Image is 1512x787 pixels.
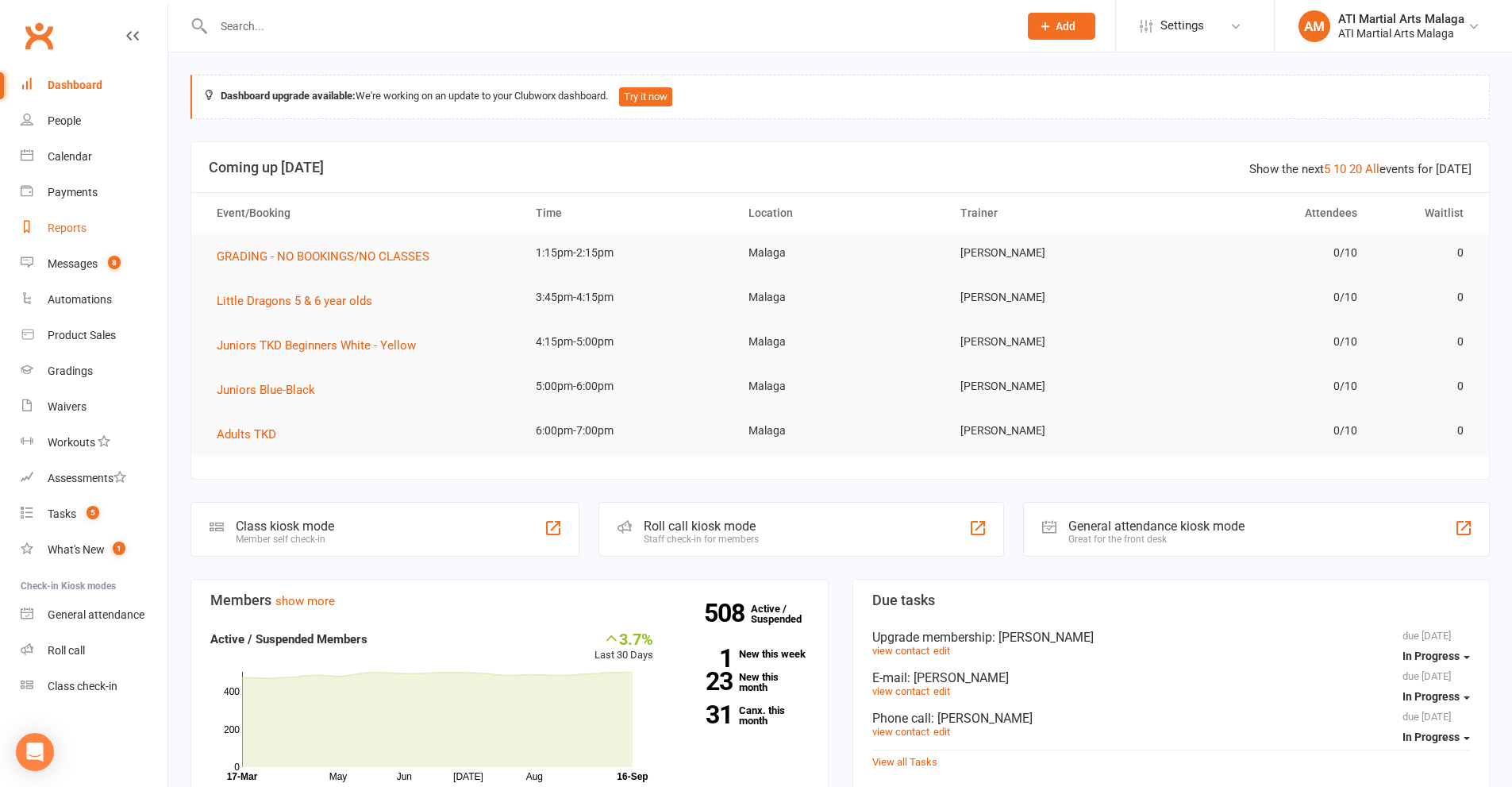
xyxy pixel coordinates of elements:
[946,323,1159,361] td: [PERSON_NAME]
[644,519,759,534] div: Roll call kiosk mode
[644,534,759,545] div: Staff check-in for members
[594,630,653,647] div: 3.7%
[21,633,167,669] a: Roll call
[21,210,167,246] a: Reports
[677,649,809,659] a: 1New this week
[677,705,809,726] a: 31Canx. this month
[1056,20,1075,33] span: Add
[236,519,334,534] div: Class kiosk mode
[209,160,1472,176] h3: Coming up [DATE]
[1372,323,1478,361] td: 0
[1402,650,1460,662] span: In Progress
[21,425,167,461] a: Workouts
[1402,723,1470,751] button: In Progress
[521,368,734,405] td: 5:00pm-6:00pm
[217,383,315,397] span: Juniors Blue-Black
[872,670,1471,685] div: E-mail
[734,234,947,272] td: Malaga
[1372,193,1478,233] th: Waitlist
[1402,682,1470,711] button: In Progress
[21,532,167,568] a: What's New1
[21,461,167,496] a: Assessments
[1402,642,1470,670] button: In Progress
[21,68,167,103] a: Dashboard
[677,703,733,727] strong: 31
[872,711,1471,726] div: Phone call
[1372,234,1478,272] td: 0
[217,294,372,308] span: Little Dragons 5 & 6 year olds
[1160,8,1204,44] span: Settings
[872,685,929,697] a: view contact
[1333,162,1346,176] a: 10
[21,139,167,175] a: Calendar
[677,672,809,692] a: 23New this month
[1028,13,1095,40] button: Add
[108,256,121,269] span: 8
[221,90,356,102] strong: Dashboard upgrade available:
[1159,412,1372,449] td: 0/10
[946,412,1159,449] td: [PERSON_NAME]
[933,685,950,697] a: edit
[16,733,54,771] div: Open Intercom Messenger
[21,246,167,282] a: Messages 8
[21,282,167,318] a: Automations
[704,601,751,625] strong: 508
[209,15,1007,37] input: Search...
[48,257,98,270] div: Messages
[275,594,335,608] a: show more
[734,368,947,405] td: Malaga
[21,103,167,139] a: People
[210,632,367,646] strong: Active / Suspended Members
[931,711,1033,726] span: : [PERSON_NAME]
[21,669,167,704] a: Class kiosk mode
[48,114,81,127] div: People
[1324,162,1330,176] a: 5
[734,323,947,361] td: Malaga
[521,234,734,272] td: 1:15pm-2:15pm
[21,597,167,633] a: General attendance kiosk mode
[217,338,416,353] span: Juniors TKD Beginners White - Yellow
[48,400,87,413] div: Waivers
[751,592,821,636] a: 508Active / Suspended
[1338,12,1464,26] div: ATI Martial Arts Malaga
[1338,26,1464,41] div: ATI Martial Arts Malaga
[21,389,167,425] a: Waivers
[217,380,326,399] button: Juniors Blue-Black
[48,644,85,657] div: Roll call
[521,412,734,449] td: 6:00pm-7:00pm
[933,645,950,657] a: edit
[872,592,1471,608] h3: Due tasks
[217,336,427,355] button: Juniors TKD Beginners White - Yellow
[113,542,125,555] span: 1
[1159,323,1372,361] td: 0/10
[48,293,112,306] div: Automations
[1159,234,1372,272] td: 0/10
[87,506,99,519] span: 5
[1402,731,1460,743] span: In Progress
[1068,534,1245,545] div: Great for the front desk
[1365,162,1379,176] a: All
[190,75,1490,119] div: We're working on an update to your Clubworx dashboard.
[217,291,383,311] button: Little Dragons 5 & 6 year olds
[48,472,126,484] div: Assessments
[48,222,87,234] div: Reports
[21,353,167,389] a: Gradings
[1159,368,1372,405] td: 0/10
[1159,279,1372,316] td: 0/10
[521,193,734,233] th: Time
[734,193,947,233] th: Location
[236,534,334,545] div: Member self check-in
[677,646,733,670] strong: 1
[992,630,1094,645] span: : [PERSON_NAME]
[48,608,144,621] div: General attendance
[1249,160,1472,179] div: Show the next events for [DATE]
[48,543,105,556] div: What's New
[1372,412,1478,449] td: 0
[210,592,809,608] h3: Members
[946,368,1159,405] td: [PERSON_NAME]
[521,279,734,316] td: 3:45pm-4:15pm
[1298,10,1330,42] div: AM
[619,87,672,106] button: Try it now
[48,150,92,163] div: Calendar
[946,234,1159,272] td: [PERSON_NAME]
